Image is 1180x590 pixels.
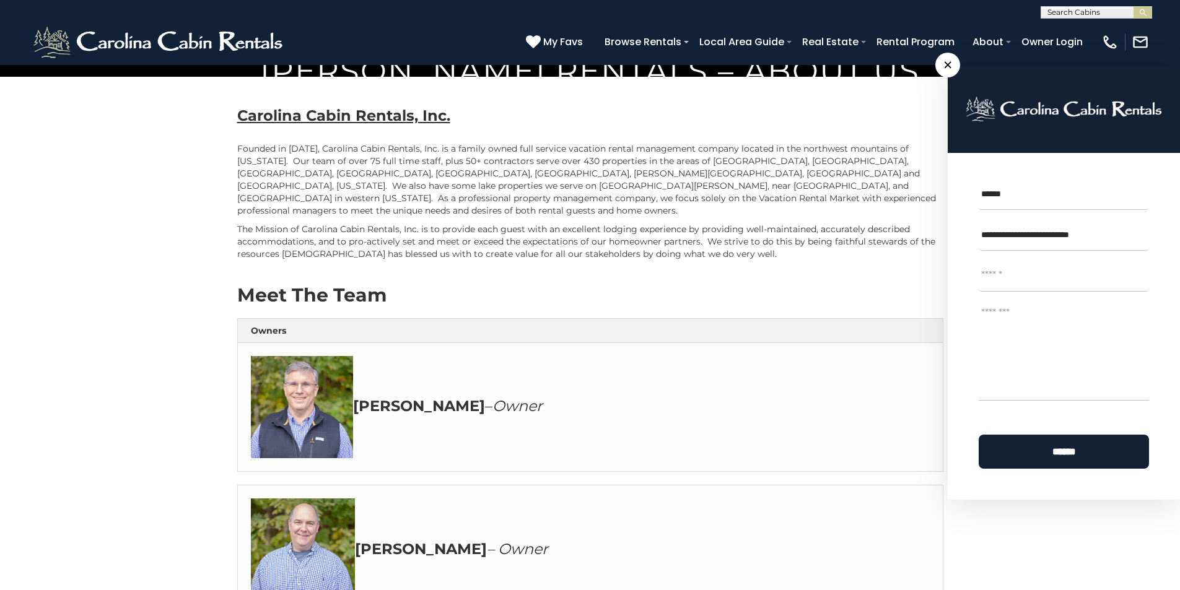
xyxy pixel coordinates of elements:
b: Carolina Cabin Rentals, Inc. [237,106,450,124]
a: Owner Login [1015,31,1089,53]
img: phone-regular-white.png [1101,33,1119,51]
img: White-1-2.png [31,24,288,61]
strong: Owners [251,325,286,336]
strong: [PERSON_NAME] [355,540,487,558]
span: × [935,53,960,77]
span: My Favs [543,34,583,50]
p: The Mission of Carolina Cabin Rentals, Inc. is to provide each guest with an excellent lodging ex... [237,223,943,260]
strong: [PERSON_NAME] [353,397,485,415]
strong: Meet The Team [237,284,387,306]
h3: – [251,356,930,458]
img: logo [966,96,1162,122]
a: Browse Rentals [598,31,688,53]
em: – Owner [487,540,548,558]
a: Local Area Guide [693,31,790,53]
em: Owner [492,397,543,415]
img: mail-regular-white.png [1132,33,1149,51]
p: Founded in [DATE], Carolina Cabin Rentals, Inc. is a family owned full service vacation rental ma... [237,142,943,217]
a: My Favs [526,34,586,50]
a: Real Estate [796,31,865,53]
a: About [966,31,1010,53]
a: Rental Program [870,31,961,53]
